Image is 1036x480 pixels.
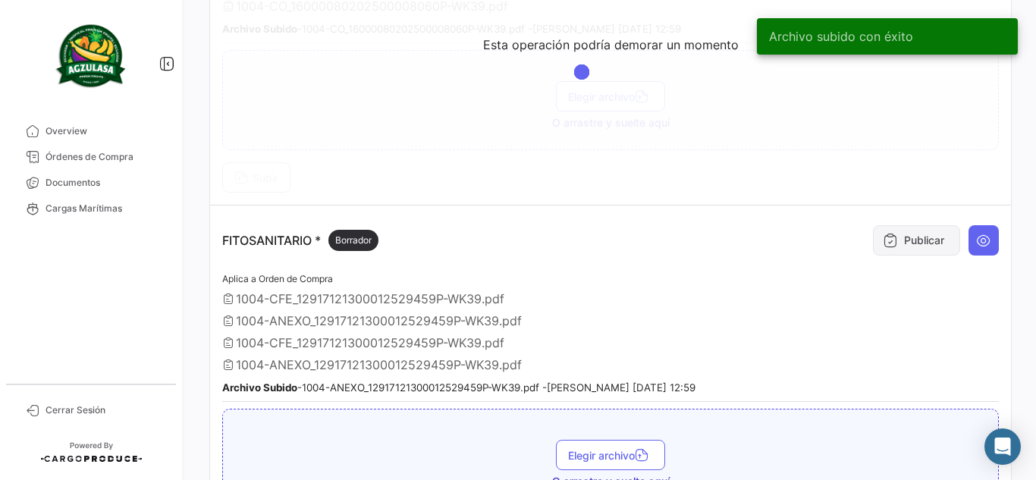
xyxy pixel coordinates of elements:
[222,381,695,394] small: - 1004-ANEXO_12917121300012529459P-WK39.pdf - [PERSON_NAME] [DATE] 12:59
[12,196,170,221] a: Cargas Marítimas
[222,273,333,284] span: Aplica a Orden de Compra
[483,37,739,52] div: Esta operación podría demorar un momento
[46,403,164,417] span: Cerrar Sesión
[236,357,522,372] span: 1004-ANEXO_12917121300012529459P-WK39.pdf
[222,381,297,394] b: Archivo Subido
[46,150,164,164] span: Órdenes de Compra
[12,170,170,196] a: Documentos
[236,291,504,306] span: 1004-CFE_12917121300012529459P-WK39.pdf
[568,449,653,462] span: Elegir archivo
[236,335,504,350] span: 1004-CFE_12917121300012529459P-WK39.pdf
[53,18,129,94] img: agzulasa-logo.png
[46,202,164,215] span: Cargas Marítimas
[236,313,522,328] span: 1004-ANEXO_12917121300012529459P-WK39.pdf
[556,440,665,470] button: Elegir archivo
[335,234,372,247] span: Borrador
[984,428,1021,465] div: Abrir Intercom Messenger
[46,124,164,138] span: Overview
[46,176,164,190] span: Documentos
[769,29,913,44] span: Archivo subido con éxito
[873,225,960,256] button: Publicar
[222,230,378,251] p: FITOSANITARIO *
[12,144,170,170] a: Órdenes de Compra
[12,118,170,144] a: Overview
